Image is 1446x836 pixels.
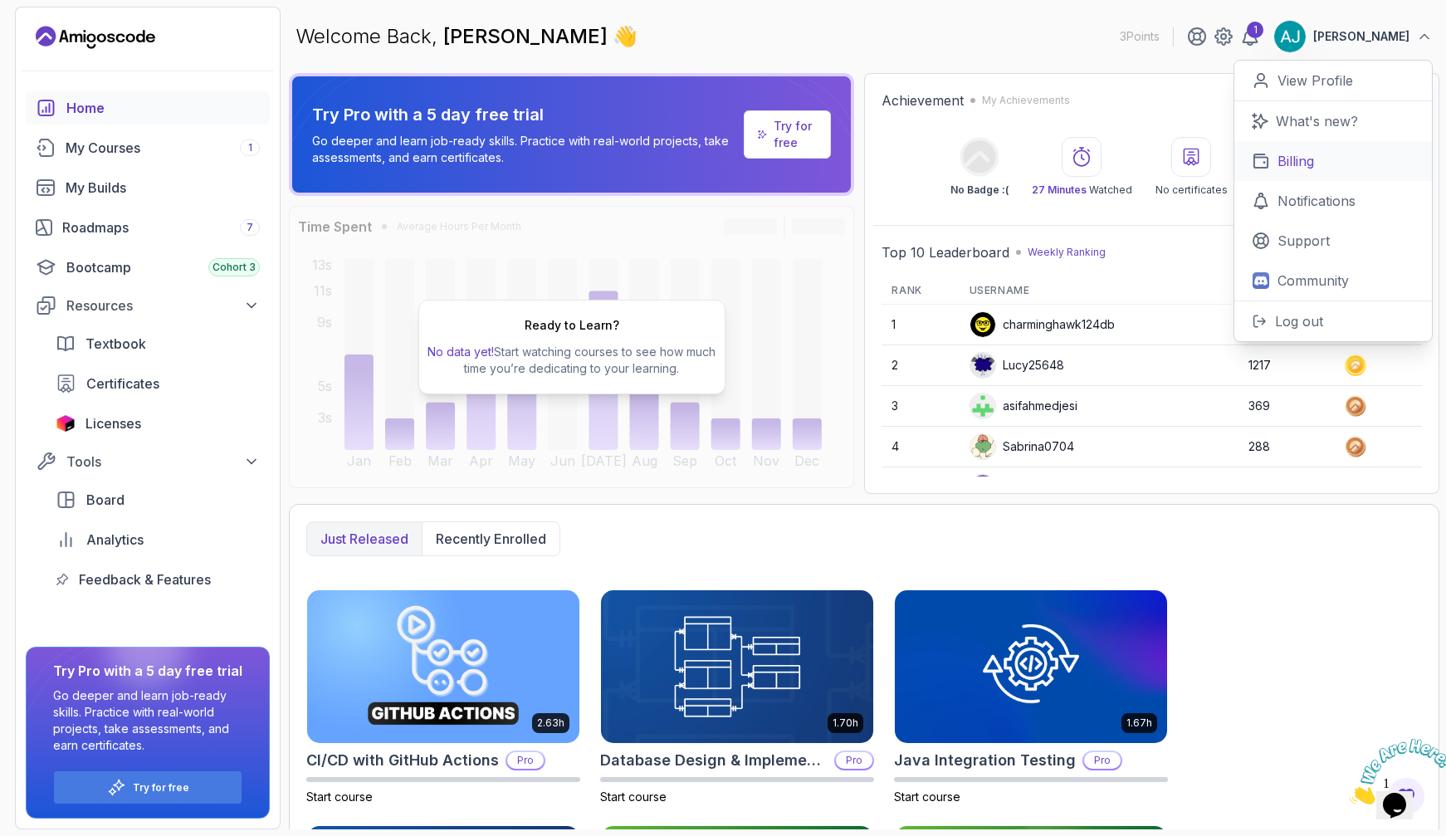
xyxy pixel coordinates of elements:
a: Notifications [1234,181,1432,221]
img: jetbrains icon [56,415,76,432]
p: Log out [1275,311,1323,331]
img: default monster avatar [970,353,995,378]
div: My Builds [66,178,260,198]
p: Go deeper and learn job-ready skills. Practice with real-world projects, take assessments, and ea... [312,133,737,166]
span: 7 [247,221,253,234]
span: Certificates [86,374,159,394]
td: 288 [1238,427,1334,467]
div: Bootcamp [66,257,260,277]
td: 2 [882,345,959,386]
span: [PERSON_NAME] [443,24,613,48]
p: Watched [1032,183,1132,197]
p: What's new? [1276,111,1358,131]
span: Board [86,490,125,510]
h2: Database Design & Implementation [600,749,828,772]
span: Start course [306,790,373,804]
p: Support [1277,231,1330,251]
span: 👋 [613,23,638,50]
a: Landing page [36,24,155,51]
img: user profile image [970,312,995,337]
td: 5 [882,467,959,508]
a: bootcamp [26,251,270,284]
a: textbook [46,327,270,360]
p: My Achievements [982,94,1070,107]
td: 251 [1238,467,1334,508]
img: user profile image [1274,21,1306,52]
a: certificates [46,367,270,400]
th: Username [960,277,1238,305]
a: View Profile [1234,61,1432,101]
span: Start course [894,790,960,804]
p: Just released [320,529,408,549]
img: user profile image [970,475,995,500]
button: Tools [26,447,270,477]
a: home [26,91,270,125]
h2: Java Integration Testing [894,749,1076,772]
a: Try for free [774,118,818,151]
p: Pro [507,752,544,769]
div: Lambalamba160 [970,474,1089,501]
p: Billing [1277,151,1314,171]
button: user profile image[PERSON_NAME] [1273,20,1433,53]
img: Database Design & Implementation card [601,590,873,743]
p: Start watching courses to see how much time you’re dedicating to your learning. [426,344,718,377]
a: Support [1234,221,1432,261]
div: charminghawk124db [970,311,1115,338]
td: 1217 [1238,345,1334,386]
td: 3 [882,386,959,427]
img: Chat attention grabber [7,7,110,72]
a: analytics [46,523,270,556]
img: CI/CD with GitHub Actions card [307,590,579,743]
th: Rank [882,277,959,305]
p: 1.70h [833,716,858,730]
button: Resources [26,291,270,320]
span: No data yet! [427,345,494,359]
p: Try Pro with a 5 day free trial [312,103,737,126]
div: Sabrina0704 [970,433,1074,460]
a: feedback [46,563,270,596]
a: builds [26,171,270,204]
p: No Badge :( [950,183,1009,197]
p: No certificates [1155,183,1228,197]
span: Cohort 3 [213,261,256,274]
button: Just released [307,522,422,555]
p: Pro [836,752,872,769]
span: Start course [600,790,667,804]
span: 27 Minutes [1032,183,1087,196]
p: Pro [1084,752,1121,769]
a: Try for free [133,781,189,794]
p: 3 Points [1120,28,1160,45]
span: 1 [7,7,13,21]
a: roadmaps [26,211,270,244]
p: Weekly Ranking [1028,246,1106,259]
h2: Top 10 Leaderboard [882,242,1009,262]
span: Textbook [85,334,146,354]
a: 1 [1240,27,1260,46]
p: Recently enrolled [436,529,546,549]
div: asifahmedjesi [970,393,1077,419]
a: Try for free [744,110,832,159]
span: 1 [248,141,252,154]
p: Community [1277,271,1349,291]
p: Notifications [1277,191,1356,211]
h2: CI/CD with GitHub Actions [306,749,499,772]
div: Tools [66,452,260,472]
p: 1.67h [1126,716,1152,730]
a: CI/CD with GitHub Actions card2.63hCI/CD with GitHub ActionsProStart course [306,589,580,805]
button: Log out [1234,301,1432,341]
span: Licenses [85,413,141,433]
button: Try for free [53,770,242,804]
a: Database Design & Implementation card1.70hDatabase Design & ImplementationProStart course [600,589,874,805]
p: View Profile [1277,71,1353,90]
img: Java Integration Testing card [895,590,1167,743]
a: courses [26,131,270,164]
td: 369 [1238,386,1334,427]
span: Analytics [86,530,144,550]
a: board [46,483,270,516]
div: Home [66,98,260,118]
img: user profile image [970,394,995,418]
div: My Courses [66,138,260,158]
h2: Achievement [882,90,964,110]
p: Go deeper and learn job-ready skills. Practice with real-world projects, take assessments, and ea... [53,687,242,754]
